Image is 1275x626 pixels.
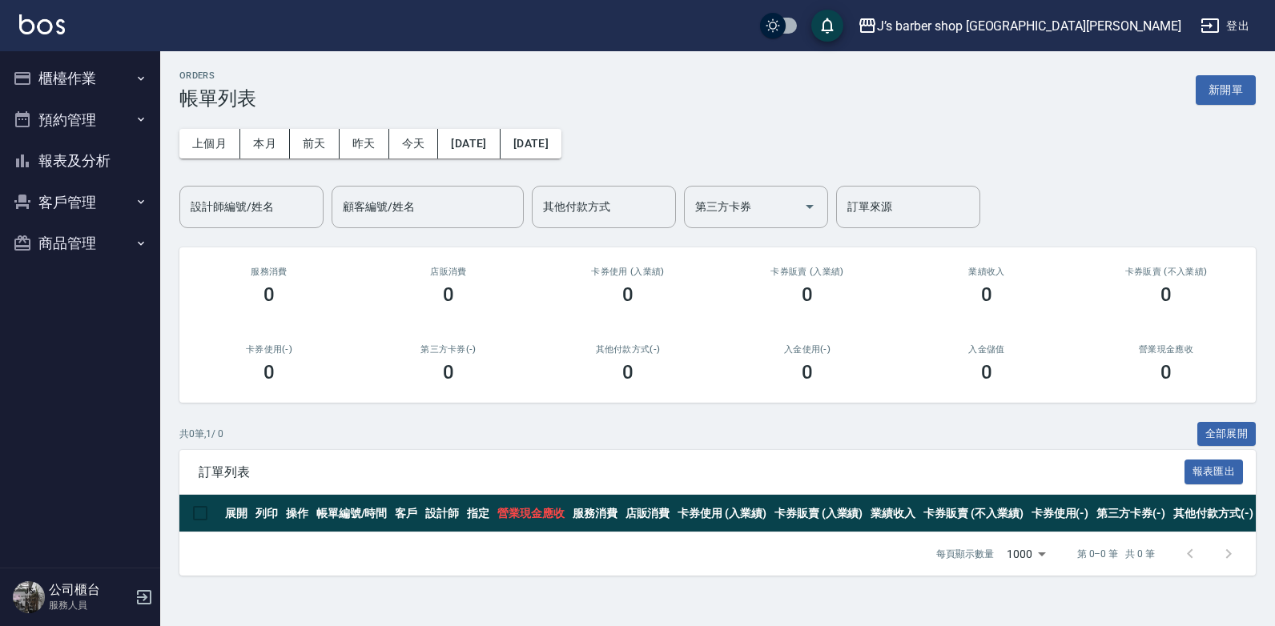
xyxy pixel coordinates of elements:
button: 報表匯出 [1185,459,1244,484]
button: 客戶管理 [6,182,154,223]
h3: 0 [802,283,813,306]
a: 報表匯出 [1185,463,1244,479]
th: 業績收入 [867,495,919,532]
button: save [811,10,843,42]
h3: 0 [1160,361,1172,383]
img: Logo [19,14,65,34]
button: 商品管理 [6,223,154,264]
th: 設計師 [421,495,463,532]
h3: 0 [443,361,454,383]
h3: 0 [263,283,275,306]
th: 卡券販賣 (不入業績) [919,495,1027,532]
h2: 其他付款方式(-) [557,344,698,355]
th: 第三方卡券(-) [1092,495,1169,532]
p: 每頁顯示數量 [936,547,994,561]
h3: 0 [622,283,633,306]
h2: 卡券販賣 (入業績) [737,267,878,277]
button: 上個月 [179,129,240,159]
h2: 業績收入 [916,267,1057,277]
button: Open [797,194,823,219]
h3: 服務消費 [199,267,340,277]
th: 營業現金應收 [493,495,569,532]
h2: 第三方卡券(-) [378,344,519,355]
h2: 卡券使用 (入業績) [557,267,698,277]
img: Person [13,581,45,613]
h2: 卡券販賣 (不入業績) [1096,267,1237,277]
p: 共 0 筆, 1 / 0 [179,427,223,441]
button: [DATE] [438,129,500,159]
th: 指定 [463,495,493,532]
h3: 0 [981,283,992,306]
h3: 0 [981,361,992,383]
h5: 公司櫃台 [49,582,131,598]
th: 卡券販賣 (入業績) [770,495,867,532]
h3: 0 [443,283,454,306]
h3: 0 [802,361,813,383]
button: 昨天 [340,129,389,159]
button: 前天 [290,129,340,159]
h3: 0 [263,361,275,383]
th: 其他付款方式(-) [1169,495,1257,532]
button: J’s barber shop [GEOGRAPHIC_DATA][PERSON_NAME] [851,10,1188,42]
th: 店販消費 [621,495,674,532]
th: 帳單編號/時間 [312,495,392,532]
h2: 入金儲值 [916,344,1057,355]
h2: 營業現金應收 [1096,344,1237,355]
th: 展開 [221,495,251,532]
button: 登出 [1194,11,1256,41]
th: 列印 [251,495,282,532]
button: 櫃檯作業 [6,58,154,99]
th: 卡券使用 (入業績) [674,495,770,532]
div: J’s barber shop [GEOGRAPHIC_DATA][PERSON_NAME] [877,16,1181,36]
button: 新開單 [1196,75,1256,105]
div: 1000 [1000,532,1052,576]
button: 今天 [389,129,439,159]
button: 全部展開 [1197,422,1257,447]
h2: 卡券使用(-) [199,344,340,355]
h2: 店販消費 [378,267,519,277]
button: 本月 [240,129,290,159]
th: 服務消費 [569,495,621,532]
button: 預約管理 [6,99,154,141]
h3: 帳單列表 [179,87,256,110]
h2: 入金使用(-) [737,344,878,355]
h3: 0 [1160,283,1172,306]
p: 服務人員 [49,598,131,612]
h2: ORDERS [179,70,256,81]
button: 報表及分析 [6,140,154,182]
th: 客戶 [391,495,421,532]
span: 訂單列表 [199,464,1185,480]
p: 第 0–0 筆 共 0 筆 [1077,547,1155,561]
th: 卡券使用(-) [1028,495,1093,532]
th: 操作 [282,495,312,532]
button: [DATE] [501,129,561,159]
a: 新開單 [1196,82,1256,97]
h3: 0 [622,361,633,383]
